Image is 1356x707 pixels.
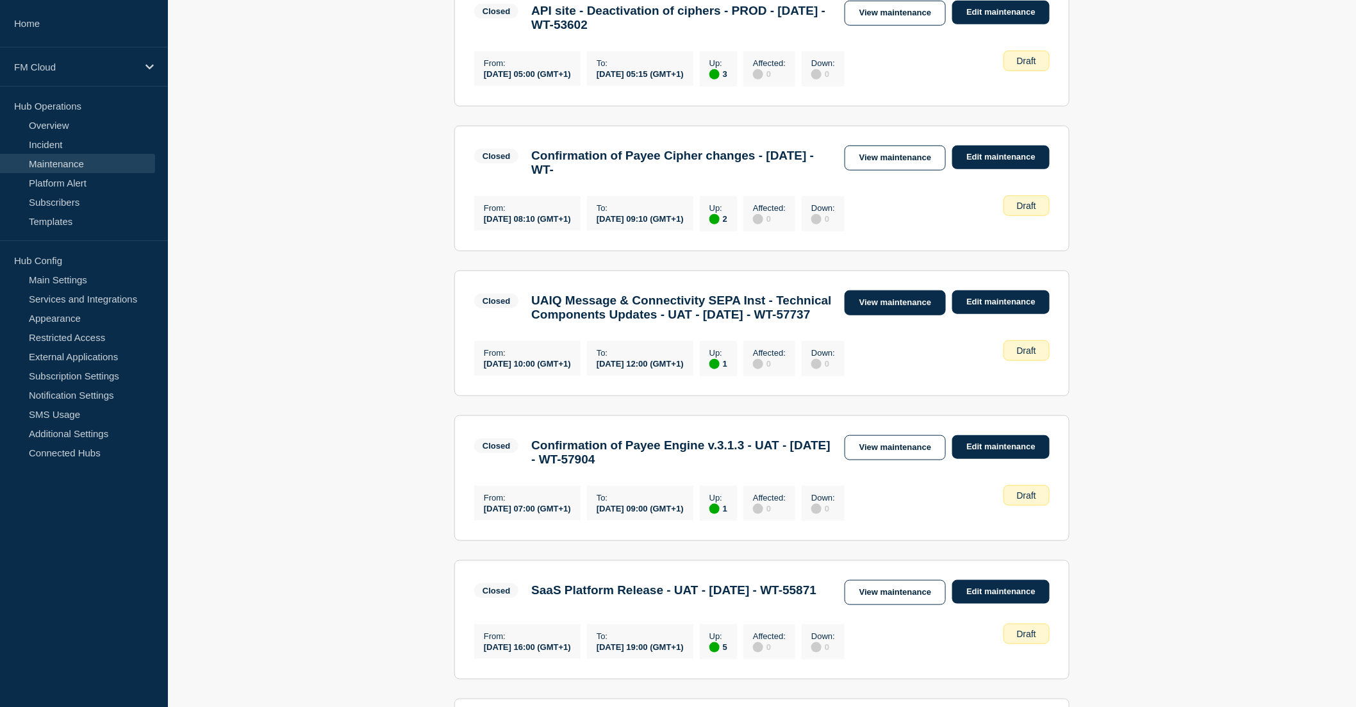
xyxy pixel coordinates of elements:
[845,1,946,26] a: View maintenance
[811,493,835,503] p: Down :
[845,290,946,315] a: View maintenance
[811,68,835,79] div: 0
[484,203,571,213] p: From :
[483,151,510,161] div: Closed
[811,631,835,641] p: Down :
[483,441,510,451] div: Closed
[753,631,786,641] p: Affected :
[709,358,727,369] div: 1
[709,493,727,503] p: Up :
[597,213,684,224] div: [DATE] 09:10 (GMT+1)
[1004,624,1050,644] div: Draft
[531,149,832,177] h3: Confirmation of Payee Cipher changes - [DATE] - WT-
[709,214,720,224] div: up
[753,359,763,369] div: disabled
[483,296,510,306] div: Closed
[484,493,571,503] p: From :
[811,642,822,653] div: disabled
[484,58,571,68] p: From :
[811,641,835,653] div: 0
[483,6,510,16] div: Closed
[14,62,137,72] p: FM Cloud
[952,580,1050,604] a: Edit maintenance
[597,68,684,79] div: [DATE] 05:15 (GMT+1)
[709,203,727,213] p: Up :
[484,358,571,369] div: [DATE] 10:00 (GMT+1)
[811,214,822,224] div: disabled
[753,69,763,79] div: disabled
[845,146,946,171] a: View maintenance
[709,641,727,653] div: 5
[753,503,786,514] div: 0
[709,504,720,514] div: up
[952,435,1050,459] a: Edit maintenance
[709,642,720,653] div: up
[531,4,832,32] h3: API site - Deactivation of ciphers - PROD - [DATE] - WT-53602
[709,503,727,514] div: 1
[952,146,1050,169] a: Edit maintenance
[709,68,727,79] div: 3
[484,503,571,513] div: [DATE] 07:00 (GMT+1)
[709,213,727,224] div: 2
[753,214,763,224] div: disabled
[753,641,786,653] div: 0
[597,631,684,641] p: To :
[1004,195,1050,216] div: Draft
[709,348,727,358] p: Up :
[709,631,727,641] p: Up :
[597,358,684,369] div: [DATE] 12:00 (GMT+1)
[952,1,1050,24] a: Edit maintenance
[753,348,786,358] p: Affected :
[811,69,822,79] div: disabled
[753,358,786,369] div: 0
[753,642,763,653] div: disabled
[484,348,571,358] p: From :
[709,359,720,369] div: up
[845,580,946,605] a: View maintenance
[811,358,835,369] div: 0
[709,69,720,79] div: up
[1004,340,1050,361] div: Draft
[597,348,684,358] p: To :
[709,58,727,68] p: Up :
[597,493,684,503] p: To :
[531,583,816,597] h3: SaaS Platform Release - UAT - [DATE] - WT-55871
[845,435,946,460] a: View maintenance
[484,631,571,641] p: From :
[484,68,571,79] div: [DATE] 05:00 (GMT+1)
[1004,485,1050,506] div: Draft
[1004,51,1050,71] div: Draft
[597,503,684,513] div: [DATE] 09:00 (GMT+1)
[597,203,684,213] p: To :
[811,504,822,514] div: disabled
[597,58,684,68] p: To :
[753,493,786,503] p: Affected :
[483,586,510,595] div: Closed
[484,641,571,652] div: [DATE] 16:00 (GMT+1)
[753,213,786,224] div: 0
[811,213,835,224] div: 0
[811,58,835,68] p: Down :
[753,203,786,213] p: Affected :
[753,504,763,514] div: disabled
[597,641,684,652] div: [DATE] 19:00 (GMT+1)
[952,290,1050,314] a: Edit maintenance
[811,359,822,369] div: disabled
[531,294,832,322] h3: UAIQ Message & Connectivity SEPA Inst - Technical Components Updates - UAT - [DATE] - WT-57737
[811,503,835,514] div: 0
[531,438,832,467] h3: Confirmation of Payee Engine v.3.1.3 - UAT - [DATE] - WT-57904
[484,213,571,224] div: [DATE] 08:10 (GMT+1)
[811,203,835,213] p: Down :
[753,68,786,79] div: 0
[811,348,835,358] p: Down :
[753,58,786,68] p: Affected :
